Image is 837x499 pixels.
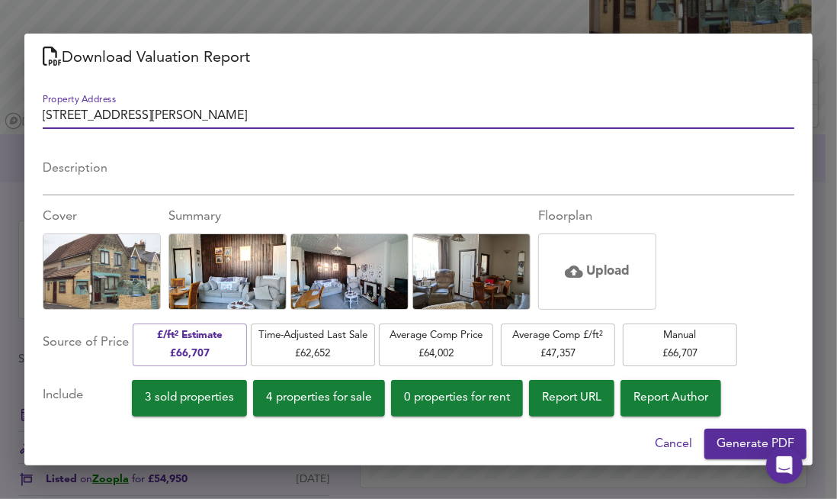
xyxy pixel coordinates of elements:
div: Summary [168,208,531,226]
button: Average Comp Price£64,002 [379,324,493,365]
span: 4 properties for sale [266,388,372,408]
button: Report URL [529,380,614,417]
button: 4 properties for sale [253,380,385,417]
button: Average Comp £/ft²£47,357 [501,324,615,365]
button: Generate PDF [704,429,807,459]
span: 0 properties for rent [404,388,510,408]
span: Average Comp Price £ 64,002 [386,327,486,362]
span: £/ft² Estimate £ 66,707 [140,327,239,362]
h5: Upload [586,262,630,281]
span: Cancel [655,433,692,455]
div: Source of Price [43,322,129,367]
div: Open Intercom Messenger [766,447,803,484]
span: Generate PDF [717,433,794,455]
img: Uploaded [409,230,534,314]
button: Cancel [649,429,698,459]
span: Average Comp £/ft² £ 47,357 [508,327,608,362]
div: Click to replace this image [412,233,531,310]
span: Manual £ 66,707 [630,327,730,362]
div: Click to replace this image [290,233,409,310]
img: Uploaded [165,230,290,314]
label: Property Address [43,96,116,105]
button: Manual£66,707 [623,324,737,365]
span: Report URL [542,388,601,408]
h2: Download Valuation Report [43,46,794,70]
div: Floorplan [538,208,656,226]
div: Cover [43,208,161,226]
img: Uploaded [287,230,412,314]
button: £/ft² Estimate£66,707 [133,324,247,365]
button: 3 sold properties [132,380,247,417]
button: 0 properties for rent [391,380,523,417]
div: Include [43,380,132,417]
div: Click to replace this image [168,233,287,310]
button: Report Author [621,380,721,417]
button: Time-Adjusted Last Sale£62,652 [251,324,375,365]
span: Report Author [633,388,708,408]
img: Uploaded [40,230,165,314]
span: Time-Adjusted Last Sale £ 62,652 [258,327,367,362]
span: 3 sold properties [145,388,234,408]
div: Click or drag and drop an image [538,233,656,310]
div: Click to replace this image [43,233,161,310]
